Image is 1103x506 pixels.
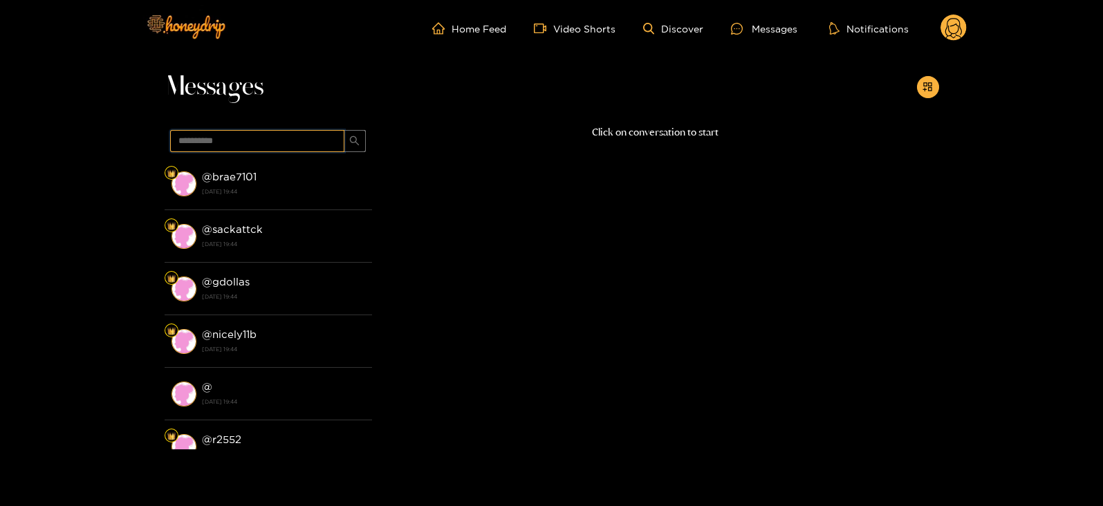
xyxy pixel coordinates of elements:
[202,328,257,340] strong: @ nicely11b
[432,22,452,35] span: home
[167,169,176,178] img: Fan Level
[172,224,196,249] img: conversation
[202,223,263,235] strong: @ sackattck
[923,82,933,93] span: appstore-add
[534,22,615,35] a: Video Shorts
[917,76,939,98] button: appstore-add
[172,277,196,301] img: conversation
[349,135,360,147] span: search
[172,382,196,406] img: conversation
[372,124,939,140] p: Click on conversation to start
[731,21,797,37] div: Messages
[202,343,365,355] strong: [DATE] 19:44
[432,22,506,35] a: Home Feed
[172,171,196,196] img: conversation
[172,434,196,459] img: conversation
[202,171,257,182] strong: @ brae7101
[202,238,365,250] strong: [DATE] 19:44
[825,21,913,35] button: Notifications
[202,381,212,393] strong: @
[202,448,365,460] strong: [DATE] 19:44
[534,22,553,35] span: video-camera
[202,276,250,288] strong: @ gdollas
[172,329,196,354] img: conversation
[202,395,365,408] strong: [DATE] 19:44
[165,71,263,104] span: Messages
[167,327,176,335] img: Fan Level
[167,274,176,283] img: Fan Level
[202,433,241,445] strong: @ r2552
[643,23,703,35] a: Discover
[202,290,365,303] strong: [DATE] 19:44
[344,130,366,152] button: search
[167,432,176,440] img: Fan Level
[202,185,365,198] strong: [DATE] 19:44
[167,222,176,230] img: Fan Level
